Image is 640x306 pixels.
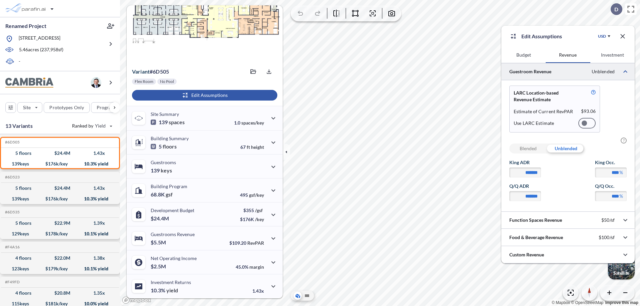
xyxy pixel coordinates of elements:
[132,68,150,75] span: Variant
[4,245,20,249] h5: Click to copy the code
[91,102,127,113] button: Program
[151,207,194,213] p: Development Budget
[249,192,264,198] span: gsf/key
[621,138,627,144] span: ?
[229,240,264,246] p: $109.20
[151,136,189,141] p: Building Summary
[509,159,541,166] label: King ADR
[169,119,185,126] span: spaces
[514,90,575,103] p: LARC Location-based Revenue Estimate
[49,104,84,111] p: Prototypes Only
[122,296,151,304] a: Mapbox homepage
[501,47,546,63] button: Budget
[571,300,603,305] a: OpenStreetMap
[514,120,554,126] p: Use LARC Estimate
[255,207,263,213] span: /gsf
[598,34,606,39] div: USD
[19,35,60,43] p: [STREET_ADDRESS]
[151,111,179,117] p: Site Summary
[303,292,311,300] button: Site Plan
[91,77,101,88] img: user logo
[19,46,63,54] p: 5.46 acres ( 237,958 sf)
[151,263,167,270] p: $2.5M
[4,280,20,284] h5: Click to copy the code
[581,108,596,115] p: $ 93.06
[166,191,173,198] span: gsf
[252,288,264,294] p: 1.43x
[67,121,117,131] button: Ranked by Yield
[247,144,250,150] span: ft
[509,251,544,258] p: Custom Revenue
[151,119,185,126] p: 139
[163,143,177,150] span: floors
[240,207,264,213] p: $355
[546,47,590,63] button: Revenue
[509,183,541,189] label: Q/Q ADR
[595,183,627,189] label: Q/Q Occ.
[5,22,46,30] p: Renamed Project
[547,144,585,153] div: Unblended
[619,193,623,199] label: %
[151,191,173,198] p: 68.8K
[236,264,264,270] p: 45.0%
[151,255,197,261] p: Net Operating Income
[4,210,20,214] h5: Click to copy the code
[151,215,170,222] p: $24.4M
[255,216,264,222] span: /key
[590,47,635,63] button: Investment
[161,167,172,174] span: keys
[247,240,264,246] span: RevPAR
[5,122,33,130] p: 13 Variants
[608,253,635,279] img: Switcher Image
[521,32,562,40] p: Edit Assumptions
[599,234,615,240] p: $100/sf
[514,108,573,115] p: Estimate of Current RevPAR
[249,264,264,270] span: margin
[95,123,106,129] span: Yield
[151,287,178,294] p: 10.3%
[19,58,20,66] p: -
[240,192,264,198] p: 495
[234,120,264,126] p: 1.0
[132,68,169,75] p: # 6d505
[614,6,618,12] p: D
[613,270,629,276] p: Satellite
[135,79,153,84] p: Flex Room
[151,279,191,285] p: Investment Returns
[240,144,264,150] p: 67
[294,292,302,300] button: Aerial View
[23,104,31,111] p: Site
[17,102,42,113] button: Site
[132,90,277,101] button: Edit Assumptions
[552,300,570,305] a: Mapbox
[151,239,167,246] p: $5.5M
[595,159,627,166] label: King Occ.
[608,253,635,279] button: Switcher ImageSatellite
[4,175,20,179] h5: Click to copy the code
[166,287,178,294] span: yield
[4,140,20,145] h5: Click to copy the code
[605,300,638,305] a: Improve this map
[97,104,115,111] p: Program
[151,143,177,150] p: 5
[5,78,53,88] img: BrandImage
[251,144,264,150] span: height
[509,234,563,241] p: Food & Beverage Revenue
[151,183,187,189] p: Building Program
[241,120,264,126] span: spaces/key
[151,231,195,237] p: Guestrooms Revenue
[44,102,90,113] button: Prototypes Only
[151,167,172,174] p: 139
[619,169,623,176] label: %
[601,217,615,223] p: $50/sf
[509,144,547,153] div: Blended
[240,216,264,222] p: $176K
[160,79,174,84] p: No Pool
[509,217,562,223] p: Function Spaces Revenue
[151,159,176,165] p: Guestrooms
